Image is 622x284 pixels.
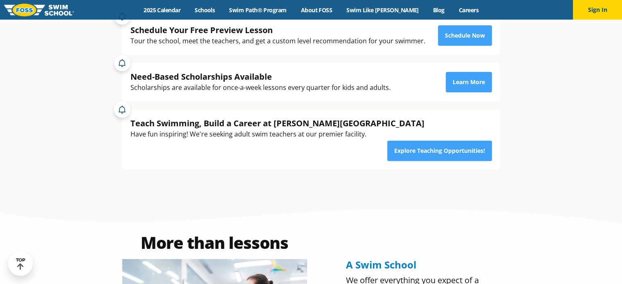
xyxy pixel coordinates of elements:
a: Schools [188,6,222,14]
div: Schedule Your Free Preview Lesson [130,25,425,36]
div: Have fun inspiring! We're seeking adult swim teachers at our premier facility. [130,129,424,140]
div: Teach Swimming, Build a Career at [PERSON_NAME][GEOGRAPHIC_DATA] [130,118,424,129]
a: Learn More [446,72,492,92]
div: Scholarships are available for once-a-week lessons every quarter for kids and adults. [130,82,391,93]
a: 2025 Calendar [137,6,188,14]
img: FOSS Swim School Logo [4,4,74,16]
div: Need-Based Scholarships Available [130,71,391,82]
a: Swim Path® Program [222,6,294,14]
a: Careers [451,6,485,14]
h2: More than lessons [122,235,307,251]
a: Schedule Now [438,25,492,46]
a: Blog [426,6,451,14]
div: Tour the school, meet the teachers, and get a custom level recommendation for your swimmer. [130,36,425,47]
a: About FOSS [294,6,339,14]
a: Explore Teaching Opportunities! [387,141,492,161]
span: A Swim School [346,258,416,271]
div: TOP [16,257,25,270]
a: Swim Like [PERSON_NAME] [339,6,426,14]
